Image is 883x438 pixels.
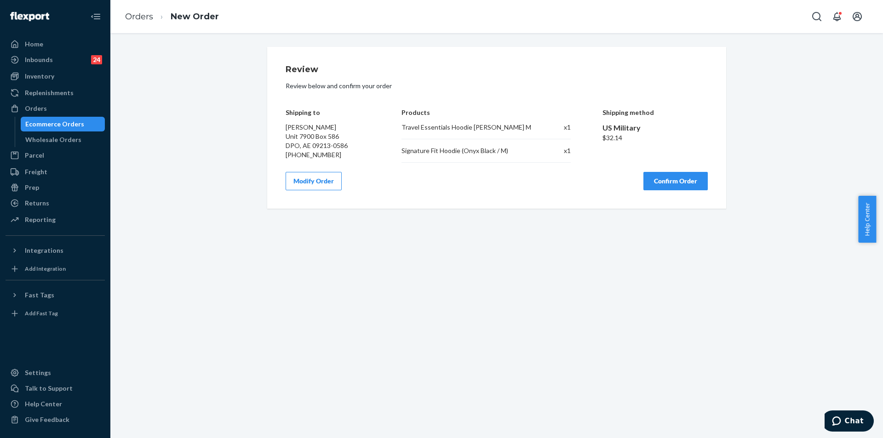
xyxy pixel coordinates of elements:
a: Reporting [6,212,105,227]
div: Prep [25,183,39,192]
div: Reporting [25,215,56,224]
iframe: Opens a widget where you can chat to one of our agents [825,410,874,433]
div: Wholesale Orders [25,135,81,144]
div: Integrations [25,246,63,255]
div: Add Integration [25,265,66,273]
button: Talk to Support [6,381,105,396]
button: Modify Order [286,172,342,190]
div: Add Fast Tag [25,309,58,317]
button: Open account menu [848,7,866,26]
div: Replenishments [25,88,74,97]
div: Give Feedback [25,415,69,424]
div: 24 [91,55,102,64]
a: Inventory [6,69,105,84]
ol: breadcrumbs [118,3,226,30]
div: Signature Fit Hoodie (Onyx Black / M) [401,146,534,155]
button: Open Search Box [808,7,826,26]
div: Help Center [25,399,62,409]
a: Freight [6,165,105,179]
a: Home [6,37,105,51]
div: Talk to Support [25,384,73,393]
button: Help Center [858,196,876,243]
a: Orders [6,101,105,116]
button: Fast Tags [6,288,105,302]
div: Home [25,40,43,49]
button: Give Feedback [6,412,105,427]
h4: Shipping method [602,109,708,116]
a: Wholesale Orders [21,132,105,147]
a: Add Integration [6,262,105,276]
a: Orders [125,11,153,22]
div: Orders [25,104,47,113]
div: x 1 [544,123,571,132]
div: US Military [602,123,708,133]
a: Parcel [6,148,105,163]
div: Travel Essentials Hoodie [PERSON_NAME] M [401,123,534,132]
a: Ecommerce Orders [21,117,105,131]
div: Inbounds [25,55,53,64]
div: [PHONE_NUMBER] [286,150,370,159]
a: Returns [6,196,105,210]
button: Confirm Order [643,172,708,190]
a: Settings [6,365,105,380]
div: Parcel [25,151,44,160]
a: Prep [6,180,105,195]
a: Add Fast Tag [6,306,105,321]
div: $32.14 [602,133,708,142]
a: New Order [171,11,219,22]
h1: Review [286,65,708,74]
a: Replenishments [6,85,105,100]
h4: Shipping to [286,109,370,116]
img: Flexport logo [10,12,49,21]
div: x 1 [544,146,571,155]
button: Integrations [6,243,105,258]
p: Review below and confirm your order [286,81,708,91]
div: Inventory [25,72,54,81]
div: Fast Tags [25,290,54,300]
button: Open notifications [828,7,846,26]
a: Inbounds24 [6,52,105,67]
div: Freight [25,167,47,176]
span: [PERSON_NAME] Unit 7900 Box 586 DPO, AE 09213-0586 [286,123,348,149]
div: Settings [25,368,51,377]
div: Returns [25,199,49,208]
h4: Products [401,109,570,116]
a: Help Center [6,397,105,411]
div: Ecommerce Orders [25,119,84,129]
button: Close Navigation [86,7,105,26]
